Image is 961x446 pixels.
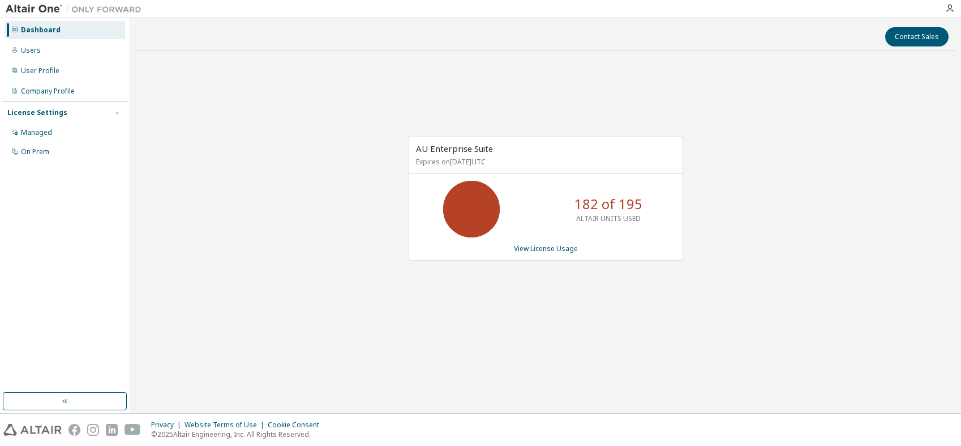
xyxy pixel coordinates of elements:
div: License Settings [7,108,67,117]
div: On Prem [21,147,49,156]
div: Company Profile [21,87,75,96]
div: Managed [21,128,52,137]
img: linkedin.svg [106,424,118,436]
a: View License Usage [514,244,578,253]
div: Dashboard [21,26,61,35]
p: ALTAIR UNITS USED [576,214,641,223]
div: User Profile [21,66,59,75]
img: Altair One [6,3,147,15]
p: Expires on [DATE] UTC [416,157,673,167]
div: Website Terms of Use [185,420,268,430]
div: Privacy [151,420,185,430]
img: altair_logo.svg [3,424,62,436]
div: Users [21,46,41,55]
p: 182 of 195 [574,194,642,214]
div: Cookie Consent [268,420,326,430]
button: Contact Sales [885,27,949,46]
span: AU Enterprise Suite [416,143,493,154]
p: © 2025 Altair Engineering, Inc. All Rights Reserved. [151,430,326,439]
img: facebook.svg [68,424,80,436]
img: youtube.svg [125,424,141,436]
img: instagram.svg [87,424,99,436]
